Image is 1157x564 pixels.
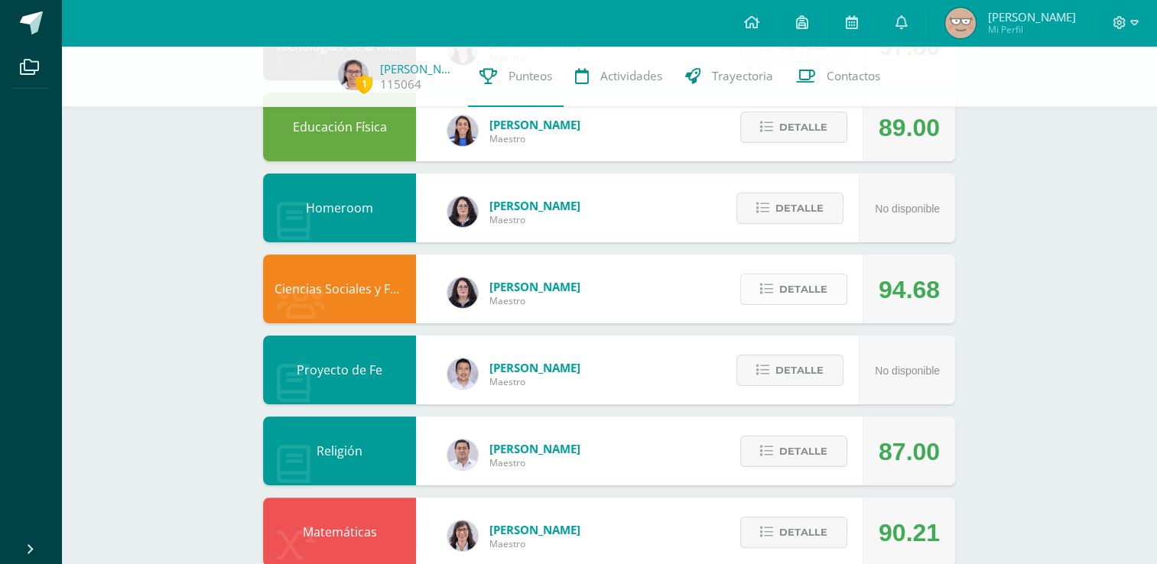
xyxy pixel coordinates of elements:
img: f270ddb0ea09d79bf84e45c6680ec463.png [447,277,478,308]
span: Detalle [779,275,827,303]
span: Contactos [827,68,880,84]
span: Actividades [600,68,662,84]
a: Contactos [785,46,892,107]
button: Detalle [736,355,843,386]
img: 9f4b94e99bd453ca0c7e9e26828c986f.png [338,60,369,90]
span: Punteos [509,68,552,84]
span: Maestro [489,213,580,226]
span: [PERSON_NAME] [489,117,580,132]
button: Detalle [736,193,843,224]
span: [PERSON_NAME] [987,9,1075,24]
span: 1 [356,74,372,93]
span: Maestro [489,375,580,388]
img: b08fa849ce700c2446fec7341b01b967.png [945,8,976,38]
img: 4582bc727a9698f22778fe954f29208c.png [447,358,478,389]
span: [PERSON_NAME] [489,522,580,537]
div: Ciencias Sociales y Formación Ciudadana [263,254,416,323]
span: Maestro [489,537,580,550]
span: Detalle [779,518,827,546]
div: 87.00 [879,417,940,486]
div: 89.00 [879,93,940,162]
span: No disponible [875,365,940,377]
span: [PERSON_NAME] [489,279,580,294]
button: Detalle [740,112,847,143]
button: Detalle [740,517,847,548]
img: f270ddb0ea09d79bf84e45c6680ec463.png [447,196,478,227]
span: Detalle [779,113,827,141]
a: Trayectoria [674,46,785,107]
span: [PERSON_NAME] [489,441,580,456]
span: Trayectoria [712,68,773,84]
button: Detalle [740,436,847,467]
span: Maestro [489,132,580,145]
span: Maestro [489,294,580,307]
span: Detalle [775,194,824,222]
div: Religión [263,417,416,485]
a: [PERSON_NAME] [380,61,457,76]
span: Mi Perfil [987,23,1075,36]
a: Punteos [468,46,564,107]
span: Detalle [779,437,827,465]
span: Maestro [489,456,580,469]
span: No disponible [875,203,940,215]
img: 11d0a4ab3c631824f792e502224ffe6b.png [447,520,478,551]
img: 15aaa72b904403ebb7ec886ca542c491.png [447,439,478,470]
a: Actividades [564,46,674,107]
button: Detalle [740,274,847,305]
div: Homeroom [263,173,416,242]
a: 115064 [380,76,421,92]
img: 0eea5a6ff783132be5fd5ba128356f6f.png [447,115,478,146]
div: 94.68 [879,255,940,324]
div: Educación Física [263,92,416,161]
span: [PERSON_NAME] [489,360,580,375]
div: Proyecto de Fe [263,335,416,404]
span: Detalle [775,356,824,384]
span: [PERSON_NAME] [489,198,580,213]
